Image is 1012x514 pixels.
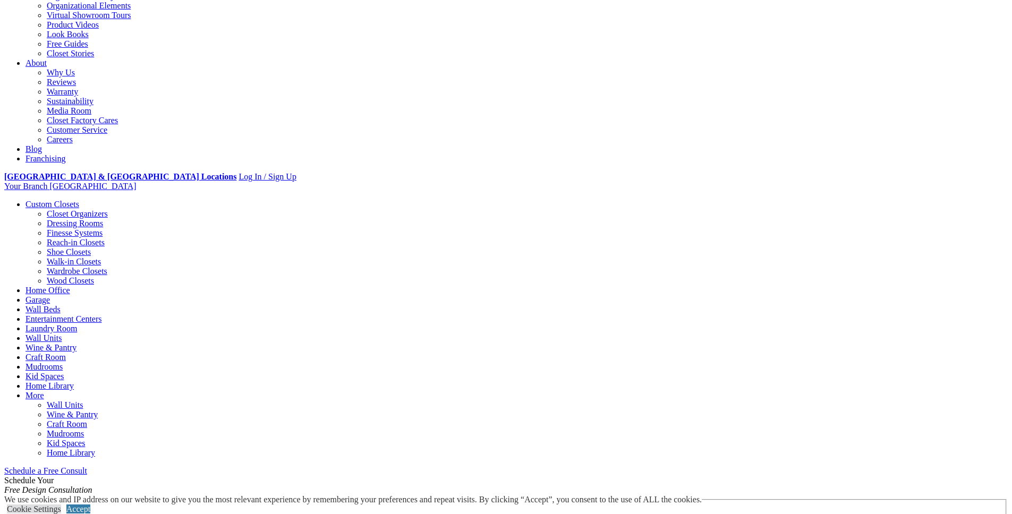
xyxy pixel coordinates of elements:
[4,466,87,475] a: Schedule a Free Consult (opens a dropdown menu)
[47,276,94,285] a: Wood Closets
[66,504,90,513] a: Accept
[47,78,76,87] a: Reviews
[4,182,137,191] a: Your Branch [GEOGRAPHIC_DATA]
[47,419,87,429] a: Craft Room
[47,209,108,218] a: Closet Organizers
[47,30,89,39] a: Look Books
[25,372,64,381] a: Kid Spaces
[47,20,99,29] a: Product Videos
[25,144,42,153] a: Blog
[47,106,91,115] a: Media Room
[47,238,105,247] a: Reach-in Closets
[4,495,702,504] div: We use cookies and IP address on our website to give you the most relevant experience by remember...
[47,448,95,457] a: Home Library
[25,362,63,371] a: Mudrooms
[4,476,92,494] span: Schedule Your
[25,58,47,67] a: About
[47,97,93,106] a: Sustainability
[25,391,44,400] a: More menu text will display only on big screen
[47,116,118,125] a: Closet Factory Cares
[4,172,236,181] a: [GEOGRAPHIC_DATA] & [GEOGRAPHIC_DATA] Locations
[47,219,103,228] a: Dressing Rooms
[47,429,84,438] a: Mudrooms
[47,439,85,448] a: Kid Spaces
[47,257,101,266] a: Walk-in Closets
[47,400,83,409] a: Wall Units
[25,333,62,342] a: Wall Units
[7,504,61,513] a: Cookie Settings
[47,247,91,256] a: Shoe Closets
[25,295,50,304] a: Garage
[47,267,107,276] a: Wardrobe Closets
[47,49,94,58] a: Closet Stories
[49,182,136,191] span: [GEOGRAPHIC_DATA]
[47,1,131,10] a: Organizational Elements
[47,228,103,237] a: Finesse Systems
[25,154,66,163] a: Franchising
[25,381,74,390] a: Home Library
[25,314,102,323] a: Entertainment Centers
[25,324,77,333] a: Laundry Room
[239,172,296,181] a: Log In / Sign Up
[4,485,92,494] em: Free Design Consultation
[47,125,107,134] a: Customer Service
[47,68,75,77] a: Why Us
[25,343,76,352] a: Wine & Pantry
[25,200,79,209] a: Custom Closets
[25,286,70,295] a: Home Office
[47,135,73,144] a: Careers
[47,410,98,419] a: Wine & Pantry
[47,39,88,48] a: Free Guides
[25,353,66,362] a: Craft Room
[47,11,131,20] a: Virtual Showroom Tours
[47,87,78,96] a: Warranty
[25,305,61,314] a: Wall Beds
[4,182,47,191] span: Your Branch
